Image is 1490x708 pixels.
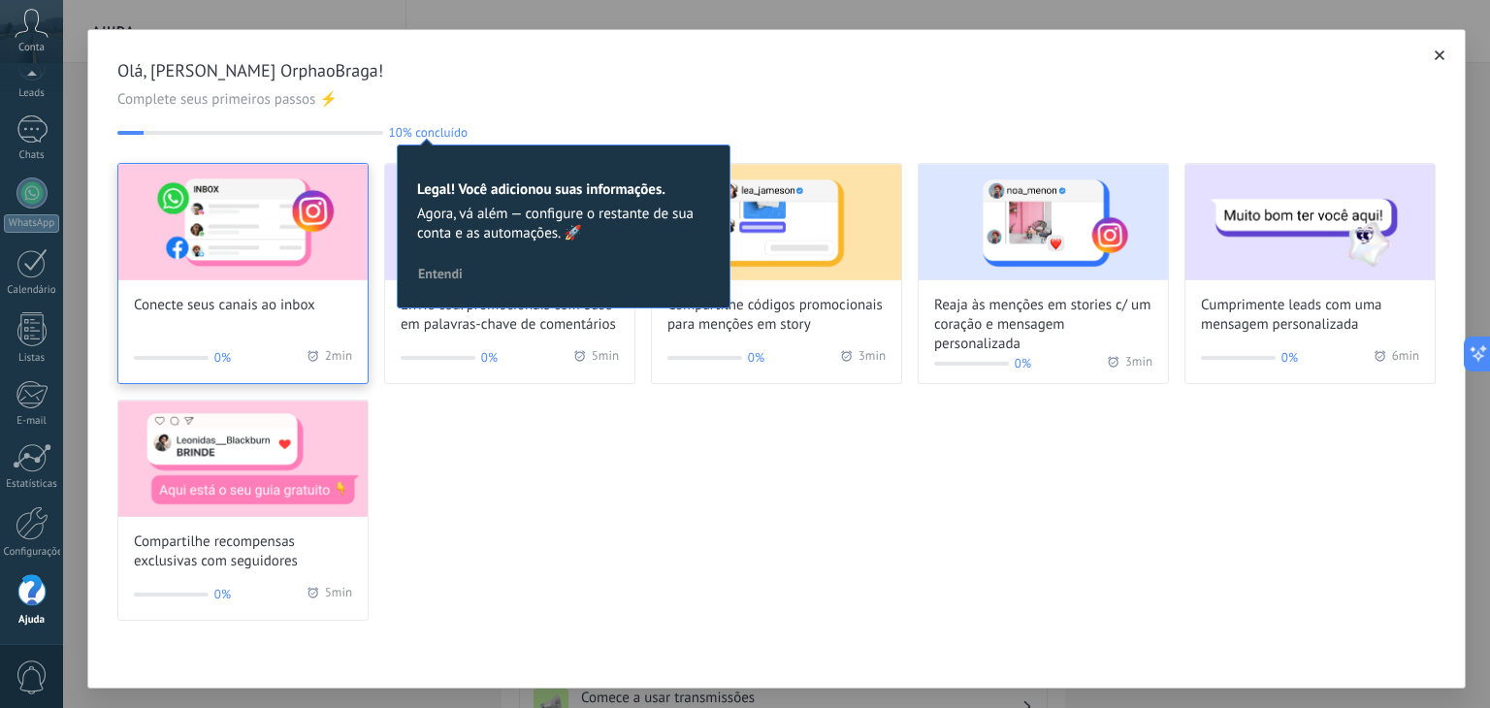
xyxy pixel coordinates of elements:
[4,478,60,491] div: Estatísticas
[409,259,471,288] button: Entendi
[4,149,60,162] div: Chats
[385,164,634,280] img: Send promo codes based on keywords in comments (Wizard onboarding modal)
[389,125,468,140] span: 10% concluído
[134,296,315,315] span: Conecte seus canais ao inbox
[325,348,352,368] span: 2 min
[934,296,1152,354] span: Reaja às menções em stories c/ um coração e mensagem personalizada
[1015,354,1031,373] span: 0%
[4,415,60,428] div: E-mail
[1185,164,1435,280] img: Greet leads with a custom message (Wizard onboarding modal)
[481,348,498,368] span: 0%
[214,585,231,604] span: 0%
[4,214,59,233] div: WhatsApp
[117,90,1436,110] span: Complete seus primeiros passos ⚡
[117,59,1436,82] span: Olá, [PERSON_NAME] OrphaoBraga!
[4,87,60,100] div: Leads
[325,585,352,604] span: 5 min
[1281,348,1298,368] span: 0%
[919,164,1168,280] img: React to story mentions with a heart and personalized message
[1392,348,1419,368] span: 6 min
[748,348,764,368] span: 0%
[858,348,886,368] span: 3 min
[118,164,368,280] img: Connect your channels to the inbox
[418,267,463,280] span: Entendi
[4,284,60,297] div: Calendário
[667,296,886,335] span: Compartilhe códigos promocionais para menções em story
[417,205,710,243] span: Agora, vá além — configure o restante de sua conta e as automações. 🚀
[118,401,368,517] img: Share exclusive rewards with followers
[652,164,901,280] img: Share promo codes for story mentions
[401,296,619,335] span: Envie cód. promocionais com base em palavras-chave de comentários
[18,42,45,54] span: Conta
[214,348,231,368] span: 0%
[417,180,710,199] h2: Legal! Você adicionou suas informações.
[4,546,60,559] div: Configurações
[1201,296,1419,335] span: Cumprimente leads com uma mensagem personalizada
[1125,354,1152,373] span: 3 min
[4,614,60,627] div: Ajuda
[4,352,60,365] div: Listas
[592,348,619,368] span: 5 min
[134,532,352,571] span: Compartilhe recompensas exclusivas com seguidores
